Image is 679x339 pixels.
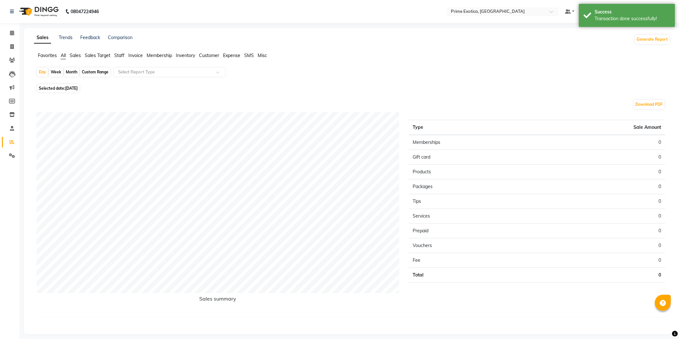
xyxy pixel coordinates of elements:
[409,268,537,283] td: Total
[34,32,51,44] a: Sales
[537,165,665,179] td: 0
[537,135,665,150] td: 0
[635,35,670,44] button: Generate Report
[634,100,665,109] button: Download PDF
[537,150,665,165] td: 0
[537,120,665,135] th: Sale Amount
[61,53,66,58] span: All
[80,35,100,40] a: Feedback
[409,224,537,238] td: Prepaid
[176,53,195,58] span: Inventory
[409,209,537,224] td: Services
[16,3,60,21] img: logo
[409,150,537,165] td: Gift card
[85,53,110,58] span: Sales Target
[37,68,48,77] div: Day
[147,53,172,58] span: Membership
[37,296,399,304] h6: Sales summary
[114,53,125,58] span: Staff
[409,179,537,194] td: Packages
[409,165,537,179] td: Products
[199,53,219,58] span: Customer
[59,35,73,40] a: Trends
[244,53,254,58] span: SMS
[108,35,133,40] a: Comparison
[595,15,670,22] div: Transaction done successfully!
[128,53,143,58] span: Invoice
[71,3,99,21] b: 08047224946
[537,238,665,253] td: 0
[65,86,78,91] span: [DATE]
[70,53,81,58] span: Sales
[537,268,665,283] td: 0
[409,135,537,150] td: Memberships
[537,194,665,209] td: 0
[537,224,665,238] td: 0
[537,179,665,194] td: 0
[409,253,537,268] td: Fee
[80,68,110,77] div: Custom Range
[409,120,537,135] th: Type
[595,9,670,15] div: Success
[37,84,79,92] span: Selected date:
[38,53,57,58] span: Favorites
[49,68,63,77] div: Week
[537,209,665,224] td: 0
[409,194,537,209] td: Tips
[537,253,665,268] td: 0
[258,53,267,58] span: Misc
[223,53,240,58] span: Expense
[409,238,537,253] td: Vouchers
[64,68,79,77] div: Month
